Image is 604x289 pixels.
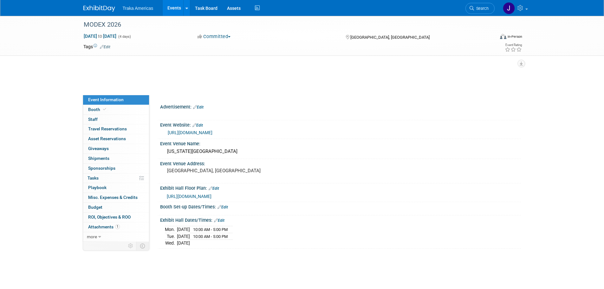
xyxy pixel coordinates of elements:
span: [DATE] [DATE] [83,33,117,39]
span: 1 [115,224,120,229]
span: Asset Reservations [88,136,126,141]
a: [URL][DOMAIN_NAME] [167,194,211,199]
a: Budget [83,203,149,212]
span: Attachments [88,224,120,229]
a: Asset Reservations [83,134,149,144]
span: Booth [88,107,107,112]
span: more [87,234,97,239]
div: Booth Set-up Dates/Times: [160,202,521,210]
div: Event Venue Address: [160,159,521,167]
a: Misc. Expenses & Credits [83,193,149,202]
span: Tasks [88,175,99,181]
a: Edit [193,105,204,109]
td: Personalize Event Tab Strip [125,242,136,250]
span: to [97,34,103,39]
span: 10:00 AM - 5:00 PM [193,227,228,232]
div: In-Person [507,34,522,39]
div: MODEX 2026 [81,19,485,30]
a: more [83,232,149,242]
a: Staff [83,115,149,124]
span: [GEOGRAPHIC_DATA], [GEOGRAPHIC_DATA] [350,35,430,40]
i: Booth reservation complete [103,108,106,111]
span: Playbook [88,185,107,190]
span: Budget [88,205,102,210]
a: Giveaways [83,144,149,154]
td: [DATE] [177,233,190,240]
button: Committed [195,33,233,40]
span: Traka Americas [123,6,153,11]
td: Tue. [165,233,177,240]
div: Exhibit Hall Dates/Times: [160,215,521,224]
a: Attachments1 [83,222,149,232]
div: Advertisement: [160,102,521,110]
img: Jamie Saenz [503,2,515,14]
img: ExhibitDay [83,5,115,12]
td: Toggle Event Tabs [136,242,149,250]
span: (4 days) [118,35,131,39]
span: Misc. Expenses & Credits [88,195,138,200]
a: Booth [83,105,149,115]
div: Event Rating [505,43,522,47]
a: ROI, Objectives & ROO [83,213,149,222]
a: Sponsorships [83,164,149,173]
div: Event Venue Name: [160,139,521,147]
a: Shipments [83,154,149,163]
a: Travel Reservations [83,124,149,134]
pre: [GEOGRAPHIC_DATA], [GEOGRAPHIC_DATA] [167,168,303,174]
span: Event Information [88,97,124,102]
span: Search [474,6,489,11]
td: Wed. [165,240,177,246]
a: Event Information [83,95,149,105]
td: [DATE] [177,240,190,246]
span: Staff [88,117,98,122]
div: Event Format [457,33,523,43]
td: [DATE] [177,226,190,233]
td: Tags [83,43,110,50]
span: Sponsorships [88,166,115,171]
a: Tasks [83,174,149,183]
td: Mon. [165,226,177,233]
a: Playbook [83,183,149,193]
a: Edit [214,218,224,223]
span: 10:00 AM - 5:00 PM [193,234,228,239]
a: Search [465,3,495,14]
div: Event Website: [160,120,521,128]
a: [URL][DOMAIN_NAME] [168,130,212,135]
img: Format-Inperson.png [500,34,506,39]
a: Edit [218,205,228,209]
a: Edit [100,45,110,49]
span: ROI, Objectives & ROO [88,214,131,220]
span: Travel Reservations [88,126,127,131]
div: Exhibit Hall Floor Plan: [160,183,521,192]
span: Giveaways [88,146,109,151]
a: Edit [192,123,203,128]
a: Edit [209,186,219,191]
span: Shipments [88,156,109,161]
div: [US_STATE][GEOGRAPHIC_DATA] [165,147,516,156]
